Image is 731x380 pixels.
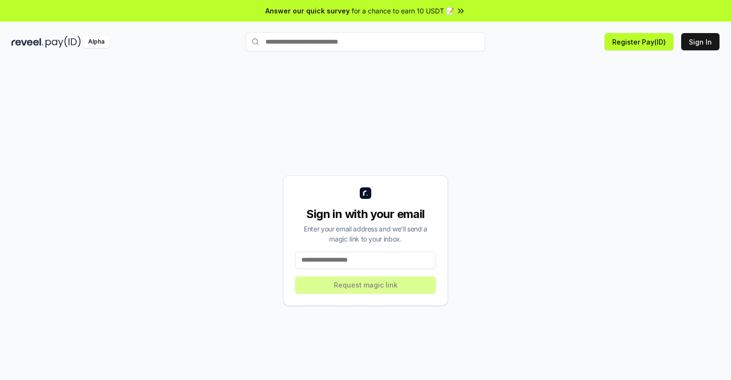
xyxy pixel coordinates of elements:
span: Answer our quick survey [265,6,350,16]
img: logo_small [360,187,371,199]
button: Register Pay(ID) [605,33,674,50]
button: Sign In [681,33,720,50]
div: Sign in with your email [295,207,436,222]
div: Alpha [83,36,110,48]
img: reveel_dark [11,36,44,48]
span: for a chance to earn 10 USDT 📝 [352,6,454,16]
div: Enter your email address and we’ll send a magic link to your inbox. [295,224,436,244]
img: pay_id [46,36,81,48]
